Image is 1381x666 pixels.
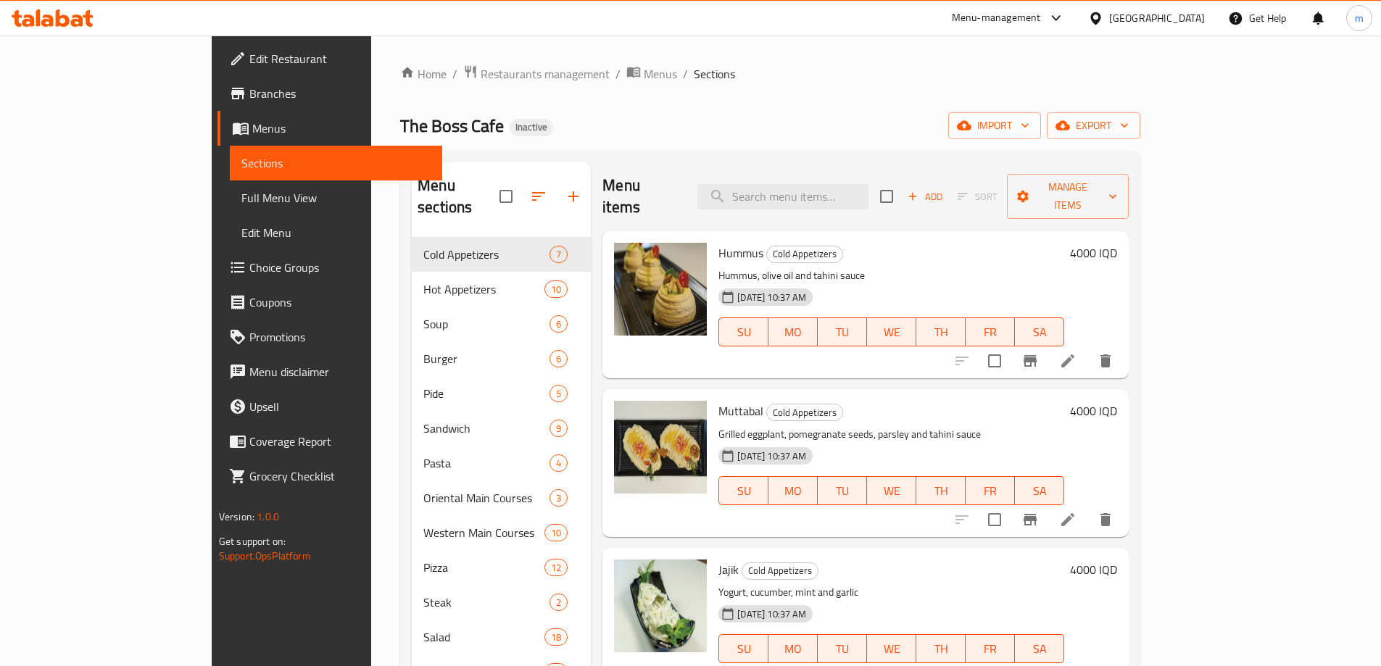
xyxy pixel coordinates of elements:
[1088,344,1123,378] button: delete
[725,480,763,501] span: SU
[818,634,867,663] button: TU
[742,562,818,579] span: Cold Appetizers
[423,420,550,437] span: Sandwich
[217,459,442,494] a: Grocery Checklist
[1058,117,1129,135] span: export
[971,638,1009,659] span: FR
[217,285,442,320] a: Coupons
[412,480,591,515] div: Oriental Main Courses3
[731,449,812,463] span: [DATE] 10:37 AM
[241,189,431,207] span: Full Menu View
[521,179,556,214] span: Sort sections
[971,480,1009,501] span: FR
[902,186,948,208] span: Add item
[718,317,768,346] button: SU
[491,181,521,212] span: Select all sections
[550,387,567,401] span: 5
[602,175,679,218] h2: Menu items
[718,583,1064,602] p: Yogurt, cucumber, mint and garlic
[412,341,591,376] div: Burger6
[249,294,431,311] span: Coupons
[423,454,550,472] span: Pasta
[249,398,431,415] span: Upsell
[545,630,567,644] span: 18
[544,524,568,541] div: items
[1007,174,1129,219] button: Manage items
[249,50,431,67] span: Edit Restaurant
[412,585,591,620] div: Steak2
[452,65,457,83] li: /
[423,594,550,611] span: Steak
[922,322,960,343] span: TH
[510,119,553,136] div: Inactive
[731,607,812,621] span: [DATE] 10:37 AM
[697,184,868,209] input: search
[824,638,861,659] span: TU
[249,328,431,346] span: Promotions
[1021,638,1058,659] span: SA
[423,350,550,367] span: Burger
[230,146,442,180] a: Sections
[556,179,591,214] button: Add section
[818,476,867,505] button: TU
[725,638,763,659] span: SU
[550,352,567,366] span: 6
[423,489,550,507] span: Oriental Main Courses
[614,559,707,652] img: Jajik
[418,175,499,218] h2: Menu sections
[1015,476,1064,505] button: SA
[626,64,677,83] a: Menus
[916,634,966,663] button: TH
[614,401,707,494] img: Muttabal
[867,317,916,346] button: WE
[550,489,568,507] div: items
[544,280,568,298] div: items
[768,317,818,346] button: MO
[423,385,550,402] div: Pide
[1070,559,1117,580] h6: 4000 IQD
[550,248,567,262] span: 7
[731,291,812,304] span: [DATE] 10:37 AM
[742,562,818,580] div: Cold Appetizers
[774,638,812,659] span: MO
[818,317,867,346] button: TU
[1109,10,1205,26] div: [GEOGRAPHIC_DATA]
[249,433,431,450] span: Coverage Report
[774,322,812,343] span: MO
[1013,502,1048,537] button: Branch-specific-item
[510,121,553,133] span: Inactive
[1021,322,1058,343] span: SA
[423,246,550,263] div: Cold Appetizers
[550,454,568,472] div: items
[412,515,591,550] div: Western Main Courses10
[412,411,591,446] div: Sandwich9
[766,246,843,263] div: Cold Appetizers
[916,317,966,346] button: TH
[867,476,916,505] button: WE
[922,638,960,659] span: TH
[824,322,861,343] span: TU
[412,307,591,341] div: Soup6
[423,524,544,541] span: Western Main Courses
[481,65,610,83] span: Restaurants management
[219,507,254,526] span: Version:
[550,594,568,611] div: items
[1015,634,1064,663] button: SA
[423,559,544,576] span: Pizza
[960,117,1029,135] span: import
[423,628,544,646] span: Salad
[544,559,568,576] div: items
[1070,243,1117,263] h6: 4000 IQD
[249,259,431,276] span: Choice Groups
[219,532,286,551] span: Get support on:
[902,186,948,208] button: Add
[412,376,591,411] div: Pide5
[767,246,842,262] span: Cold Appetizers
[1088,502,1123,537] button: delete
